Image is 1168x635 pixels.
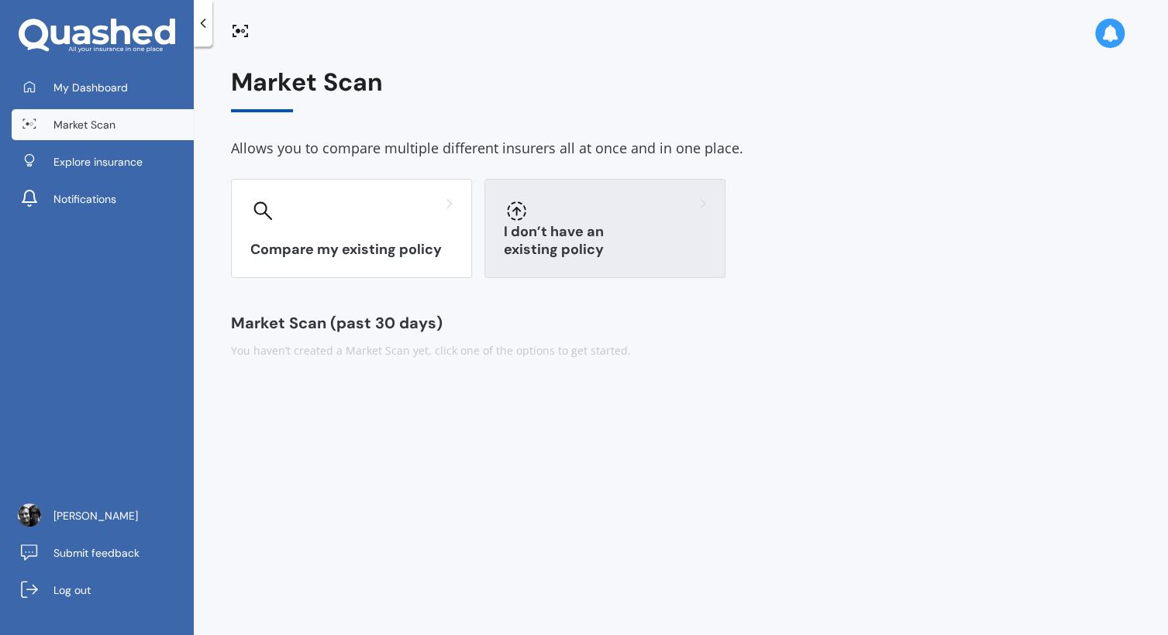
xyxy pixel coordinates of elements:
[231,137,1131,160] div: Allows you to compare multiple different insurers all at once and in one place.
[53,582,91,598] span: Log out
[53,154,143,170] span: Explore insurance
[12,184,194,215] a: Notifications
[231,315,1131,331] div: Market Scan (past 30 days)
[12,500,194,531] a: [PERSON_NAME]
[53,508,138,523] span: [PERSON_NAME]
[12,146,194,177] a: Explore insurance
[12,72,194,103] a: My Dashboard
[53,80,128,95] span: My Dashboard
[250,241,453,259] h3: Compare my existing policy
[231,68,1131,112] div: Market Scan
[53,545,140,561] span: Submit feedback
[12,109,194,140] a: Market Scan
[53,191,116,207] span: Notifications
[18,503,41,527] img: ACg8ocL2OSplWn63l7eKMCxbm_6R19BwfeXEwmJoHNNF7xsaeOhc-THwfQ=s96-c
[12,575,194,606] a: Log out
[231,343,1131,359] div: You haven’t created a Market Scan yet, click one of the options to get started.
[504,223,706,259] h3: I don’t have an existing policy
[53,117,115,132] span: Market Scan
[12,537,194,568] a: Submit feedback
